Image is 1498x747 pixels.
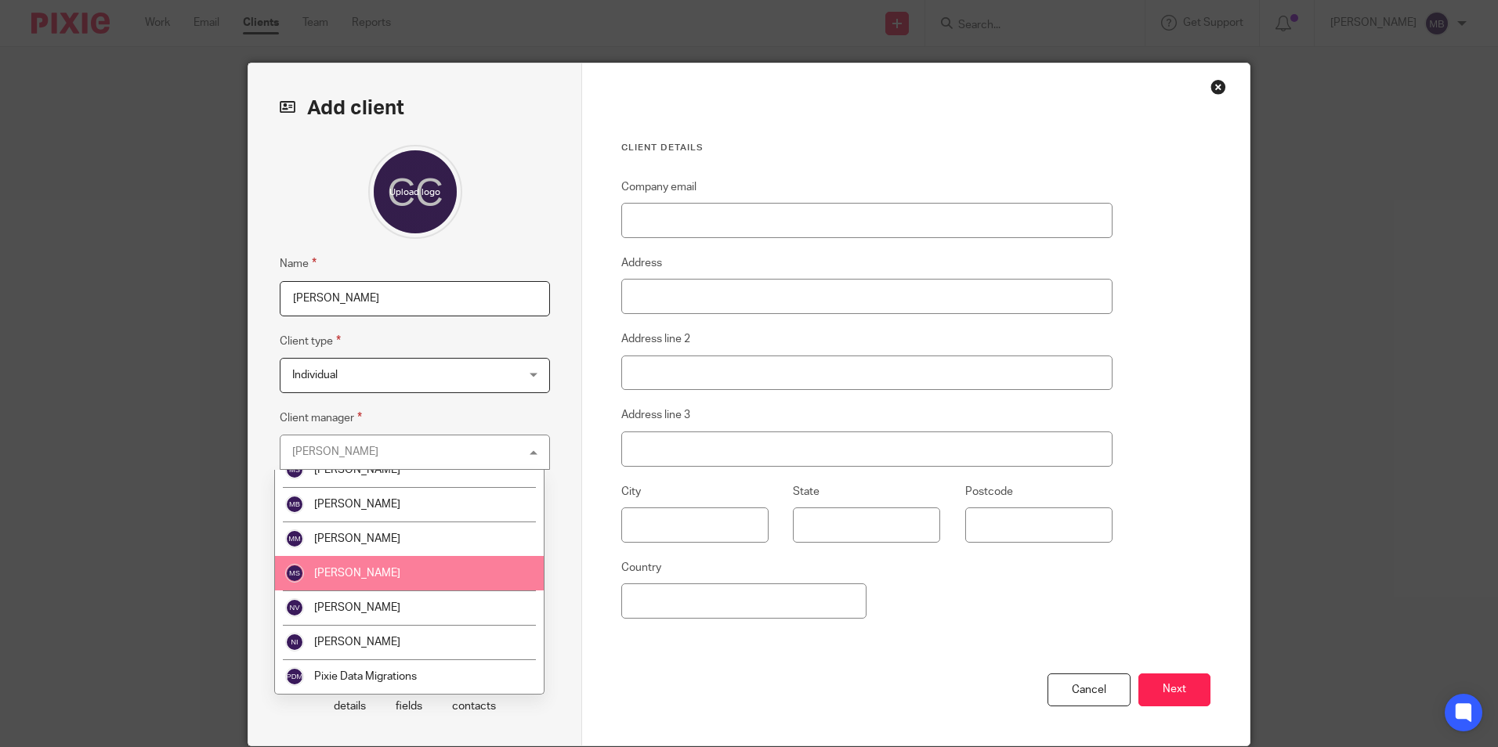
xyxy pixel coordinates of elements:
[280,254,317,272] label: Name
[621,179,697,195] label: Company email
[793,484,820,500] label: State
[621,255,662,271] label: Address
[314,602,400,613] span: [PERSON_NAME]
[314,671,417,682] span: Pixie Data Migrations
[314,464,400,475] span: [PERSON_NAME]
[334,683,366,715] p: Client details
[1048,673,1131,707] div: Cancel
[285,598,304,617] img: svg%3E
[280,409,362,427] label: Client manager
[285,460,304,479] img: svg%3E
[965,484,1013,500] label: Postcode
[285,495,304,514] img: svg%3E
[621,484,641,500] label: City
[621,331,690,347] label: Address line 2
[314,568,400,579] span: [PERSON_NAME]
[621,560,661,576] label: Country
[285,564,304,583] img: svg%3E
[1210,79,1226,95] div: Close this dialog window
[292,446,378,457] div: [PERSON_NAME]
[292,370,338,381] span: Individual
[452,683,496,715] p: Client contacts
[314,637,400,648] span: [PERSON_NAME]
[280,332,341,350] label: Client type
[285,633,304,651] img: svg%3E
[621,407,690,423] label: Address line 3
[389,683,429,715] p: Custom fields
[621,142,1113,154] h3: Client details
[314,499,400,510] span: [PERSON_NAME]
[285,667,304,686] img: svg%3E
[1138,673,1210,707] button: Next
[280,95,550,121] h2: Add client
[285,529,304,548] img: svg%3E
[314,533,400,544] span: [PERSON_NAME]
